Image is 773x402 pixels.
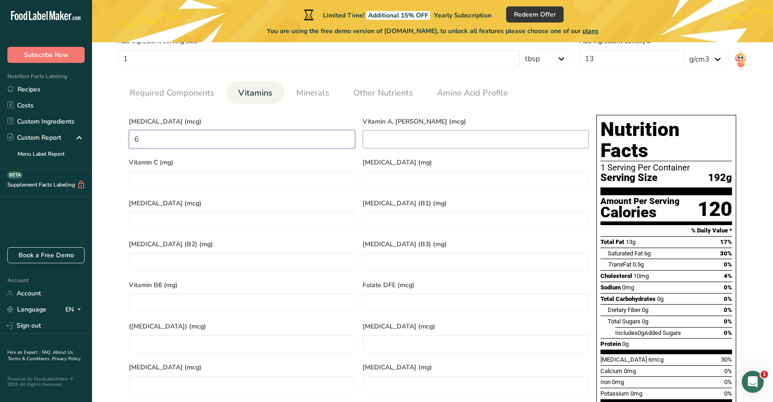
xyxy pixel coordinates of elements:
div: 120 [698,197,732,221]
input: Type your serving size here [118,50,519,68]
span: [MEDICAL_DATA] (B1) (mg) [363,198,589,208]
span: 6g [644,250,651,257]
div: Custom Report [7,133,61,142]
span: Vitamin B6 (mg) [129,280,355,290]
span: Yearly Subscription [434,11,491,20]
a: Privacy Policy [52,356,81,362]
span: 0% [724,379,732,385]
div: Calories [600,206,680,219]
span: 0g [622,340,629,347]
span: 4% [724,272,732,279]
span: [MEDICAL_DATA] (mg) [363,362,589,372]
span: Other Nutrients [353,87,413,99]
span: 13g [626,238,635,245]
iframe: Intercom live chat [742,371,764,393]
button: Redeem Offer [506,6,564,23]
span: plans [583,27,599,35]
span: Additional 15% OFF [366,11,430,20]
span: Amino Acid Profile [437,87,508,99]
span: 0mg [622,284,634,291]
span: Vitamins [238,87,272,99]
span: 0g [638,329,644,336]
span: You are using the free demo version of [DOMAIN_NAME], to unlock all features please choose one of... [267,26,599,36]
span: [MEDICAL_DATA] [600,356,647,363]
span: Sodium [600,284,621,291]
span: Total Carbohydrates [600,295,656,302]
section: % Daily Value * [600,225,732,236]
span: 17% [720,238,732,245]
span: Cholesterol [600,272,632,279]
span: Minerals [296,87,329,99]
a: FAQ . [42,349,53,356]
span: [MEDICAL_DATA] (mcg) [129,117,355,126]
button: Subscribe Now [7,47,85,63]
span: Total Fat [600,238,624,245]
span: Vitamin C (mg) [129,158,355,167]
span: 0% [724,284,732,291]
span: Vitamin A, [PERSON_NAME] (mcg) [363,117,589,126]
div: Powered By FoodLabelMaker © 2025 All Rights Reserved [7,376,85,387]
span: Protein [600,340,621,347]
span: [MEDICAL_DATA] (mcg) [363,322,589,331]
div: BETA [7,171,23,179]
div: EN [65,304,85,315]
span: Redeem Offer [514,10,556,19]
a: Terms & Conditions . [8,356,52,362]
span: 0% [724,318,732,325]
span: 6mcg [648,356,663,363]
span: 10mg [634,272,649,279]
span: 0g [657,295,663,302]
div: Limited Time! [302,9,491,20]
span: 0mg [612,379,624,385]
span: 0% [724,295,732,302]
a: Hire an Expert . [7,349,40,356]
span: Includes Added Sugars [615,329,681,336]
span: [MEDICAL_DATA] (mg) [363,158,589,167]
span: 0% [724,390,732,397]
span: 0mg [624,368,636,374]
span: Dietary Fiber [608,306,640,313]
i: Trans [608,261,623,268]
a: Book a Free Demo [7,247,85,263]
span: Subscribe Now [24,50,69,60]
span: 0g [642,306,648,313]
span: [MEDICAL_DATA] (mcg) [129,362,355,372]
span: [MEDICAL_DATA] (mcg) [129,198,355,208]
span: Potassium [600,390,629,397]
span: Serving Size [600,172,658,184]
span: ([MEDICAL_DATA]) (mcg) [129,322,355,331]
span: Calcium [600,368,623,374]
span: 0% [724,368,732,374]
span: Saturated Fat [608,250,643,257]
span: Folate DFE (mcg) [363,280,589,290]
span: 0% [724,329,732,336]
div: 1 Serving Per Container [600,163,732,172]
span: Total Sugars [608,318,640,325]
span: 0mg [630,390,642,397]
span: Fat [608,261,631,268]
span: Iron [600,379,611,385]
span: 0g [642,318,648,325]
input: Type your density here [579,50,684,68]
span: [MEDICAL_DATA] (B3) (mg) [363,239,589,249]
span: 30% [721,356,732,363]
h1: Nutrition Facts [600,119,732,161]
span: 1 [761,371,768,378]
span: 30% [720,250,732,257]
span: 192g [708,172,732,184]
span: [MEDICAL_DATA] (B2) (mg) [129,239,355,249]
img: ai-bot.1dcbe71.gif [734,50,747,71]
span: Required Components [130,87,214,99]
span: 0% [724,261,732,268]
span: 0.5g [633,261,644,268]
a: Language [7,301,46,317]
span: 0% [724,306,732,313]
a: About Us . [7,349,73,362]
div: Amount Per Serving [600,197,680,206]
